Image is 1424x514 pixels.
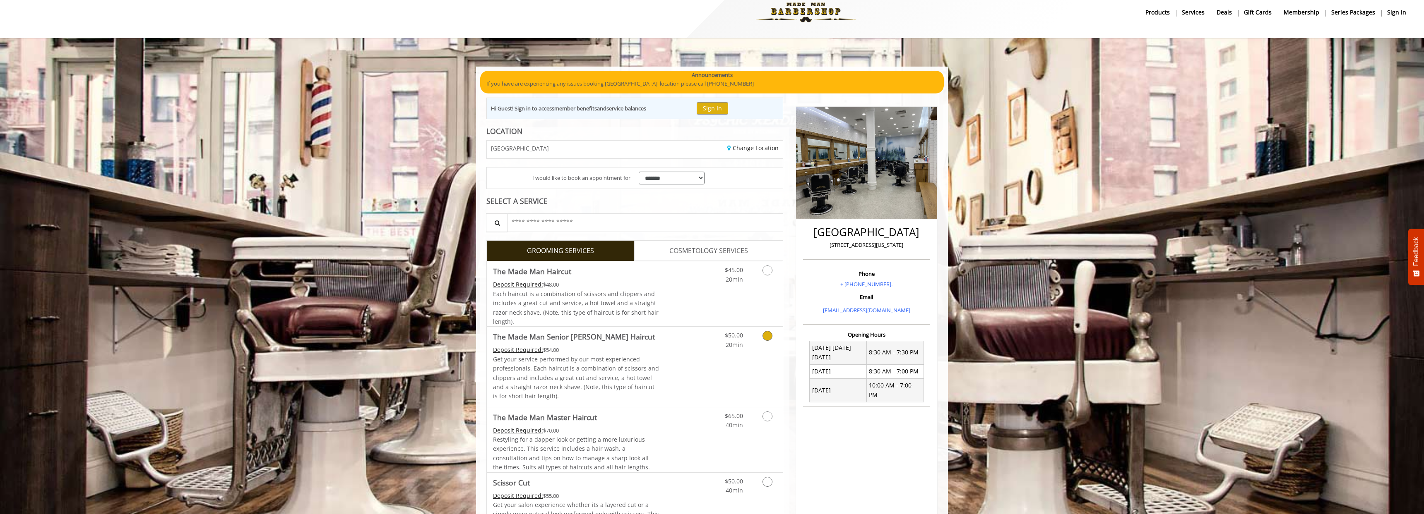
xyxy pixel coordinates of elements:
[493,265,571,277] b: The Made Man Haircut
[1325,6,1381,18] a: Series packagesSeries packages
[532,174,630,182] span: I would like to book an appointment for
[805,294,928,300] h3: Email
[810,341,867,364] td: [DATE] [DATE] [DATE]
[527,246,594,256] span: GROOMING SERVICES
[486,197,783,205] div: SELECT A SERVICE
[866,378,924,402] td: 10:00 AM - 7:00 PM
[493,435,650,471] span: Restyling for a dapper look or getting a more luxurious experience. This service includes a hair ...
[805,271,928,277] h3: Phone
[1278,6,1325,18] a: MembershipMembership
[1145,8,1170,17] b: products
[1140,6,1176,18] a: Productsproducts
[697,102,728,114] button: Sign In
[725,412,743,420] span: $65.00
[692,71,733,79] b: Announcements
[866,364,924,378] td: 8:30 AM - 7:00 PM
[1284,8,1319,17] b: Membership
[493,280,543,288] span: This service needs some Advance to be paid before we block your appointment
[606,105,646,112] b: service balances
[493,411,597,423] b: The Made Man Master Haircut
[726,275,743,283] span: 20min
[726,341,743,349] span: 20min
[1412,237,1420,266] span: Feedback
[726,486,743,494] span: 40min
[669,246,748,256] span: COSMETOLOGY SERVICES
[491,145,549,151] span: [GEOGRAPHIC_DATA]
[1387,8,1406,17] b: sign in
[493,290,659,325] span: Each haircut is a combination of scissors and clippers and includes a great cut and service, a ho...
[1176,6,1211,18] a: ServicesServices
[803,332,930,337] h3: Opening Hours
[493,426,659,435] div: $70.00
[486,79,938,88] p: If you have are experiencing any issues booking [GEOGRAPHIC_DATA] location please call [PHONE_NUM...
[493,477,530,488] b: Scissor Cut
[493,426,543,434] span: This service needs some Advance to be paid before we block your appointment
[493,346,543,354] span: This service needs some Advance to be paid before we block your appointment
[493,492,543,500] span: This service needs some Advance to be paid before we block your appointment
[486,126,522,136] b: LOCATION
[1331,8,1375,17] b: Series packages
[486,213,508,232] button: Service Search
[493,280,659,289] div: $48.00
[1211,6,1238,18] a: DealsDeals
[810,378,867,402] td: [DATE]
[725,477,743,485] span: $50.00
[1182,8,1205,17] b: Services
[493,355,659,401] p: Get your service performed by our most experienced professionals. Each haircut is a combination o...
[727,144,779,152] a: Change Location
[866,341,924,364] td: 8:30 AM - 7:30 PM
[805,226,928,238] h2: [GEOGRAPHIC_DATA]
[1408,229,1424,285] button: Feedback - Show survey
[1238,6,1278,18] a: Gift cardsgift cards
[725,266,743,274] span: $45.00
[493,491,659,500] div: $55.00
[725,331,743,339] span: $50.00
[1217,8,1232,17] b: Deals
[491,104,646,113] div: Hi Guest! Sign in to access and
[1244,8,1272,17] b: gift cards
[810,364,867,378] td: [DATE]
[840,280,892,288] a: + [PHONE_NUMBER].
[493,331,655,342] b: The Made Man Senior [PERSON_NAME] Haircut
[805,241,928,249] p: [STREET_ADDRESS][US_STATE]
[823,306,910,314] a: [EMAIL_ADDRESS][DOMAIN_NAME]
[726,421,743,429] span: 40min
[554,105,597,112] b: member benefits
[493,345,659,354] div: $54.00
[1381,6,1412,18] a: sign insign in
